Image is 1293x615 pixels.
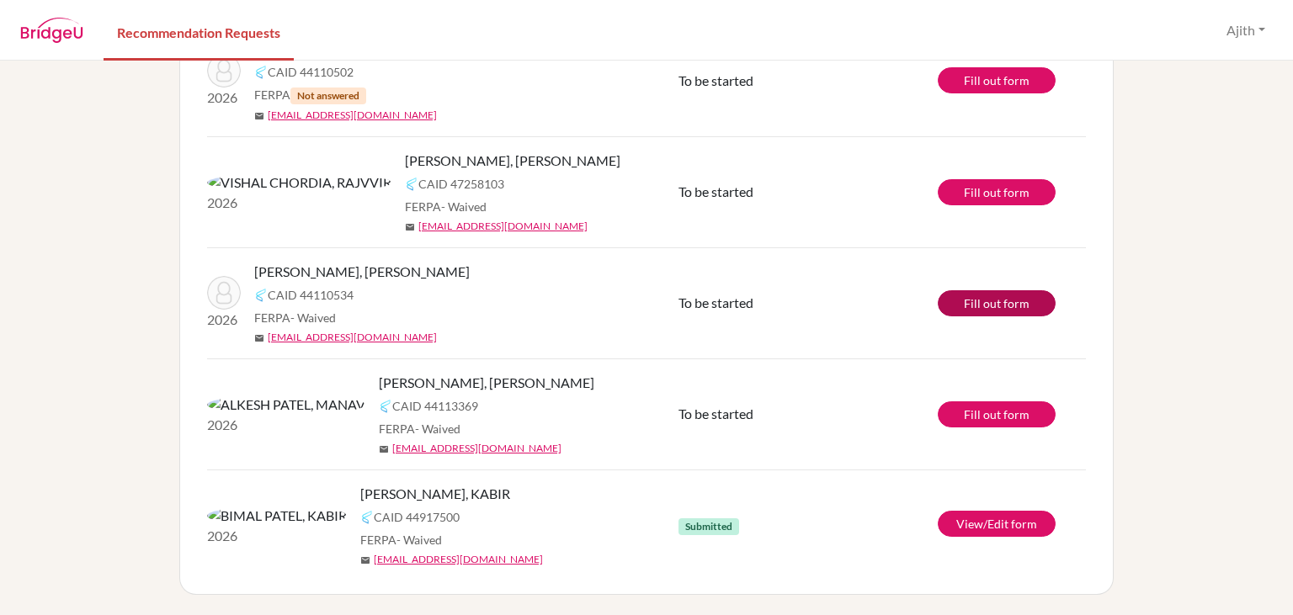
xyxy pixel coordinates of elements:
[207,172,391,193] img: VISHAL CHORDIA, RAJVVIR
[678,518,739,535] span: Submitted
[268,286,354,304] span: CAID 44110534
[207,54,241,87] img: KAPIL JAIN, SVECHAA
[678,294,753,310] span: To be started
[374,552,543,567] a: [EMAIL_ADDRESS][DOMAIN_NAME]
[405,198,487,215] span: FERPA
[678,406,753,421] span: To be started
[938,290,1056,316] a: Fill out form
[268,330,437,345] a: [EMAIL_ADDRESS][DOMAIN_NAME]
[268,108,437,123] a: [EMAIL_ADDRESS][DOMAIN_NAME]
[104,3,294,61] a: Recommendation Requests
[938,67,1056,93] a: Fill out form
[360,531,442,549] span: FERPA
[405,151,620,171] span: [PERSON_NAME], [PERSON_NAME]
[405,178,418,191] img: Common App logo
[207,395,365,415] img: ALKESH PATEL, MANAV
[290,310,336,325] span: - Waived
[678,72,753,88] span: To be started
[207,87,241,108] p: 2026
[207,506,347,526] img: BIMAL PATEL, KABIR
[415,421,460,436] span: - Waived
[418,175,504,193] span: CAID 47258103
[938,401,1056,427] a: Fill out form
[254,333,264,343] span: mail
[379,400,392,413] img: Common App logo
[254,66,268,79] img: Common App logo
[254,111,264,121] span: mail
[392,397,478,415] span: CAID 44113369
[374,508,460,526] span: CAID 44917500
[20,18,83,43] img: BridgeU logo
[254,289,268,302] img: Common App logo
[1219,14,1273,46] button: Ajith
[207,526,347,546] p: 2026
[396,533,442,547] span: - Waived
[379,420,460,437] span: FERPA
[938,511,1056,537] a: View/Edit form
[360,555,370,565] span: mail
[441,199,487,214] span: - Waived
[392,441,561,456] a: [EMAIL_ADDRESS][DOMAIN_NAME]
[268,63,354,81] span: CAID 44110502
[418,219,588,234] a: [EMAIL_ADDRESS][DOMAIN_NAME]
[207,276,241,310] img: GAUTAMBHAI PATEL, KARAN
[207,310,241,330] p: 2026
[938,179,1056,205] a: Fill out form
[290,87,366,104] span: Not answered
[360,511,374,524] img: Common App logo
[254,262,470,282] span: [PERSON_NAME], [PERSON_NAME]
[254,86,366,104] span: FERPA
[405,222,415,232] span: mail
[379,444,389,454] span: mail
[379,373,594,393] span: [PERSON_NAME], [PERSON_NAME]
[207,415,365,435] p: 2026
[207,193,391,213] p: 2026
[678,183,753,199] span: To be started
[254,309,336,326] span: FERPA
[360,484,510,504] span: [PERSON_NAME], KABIR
